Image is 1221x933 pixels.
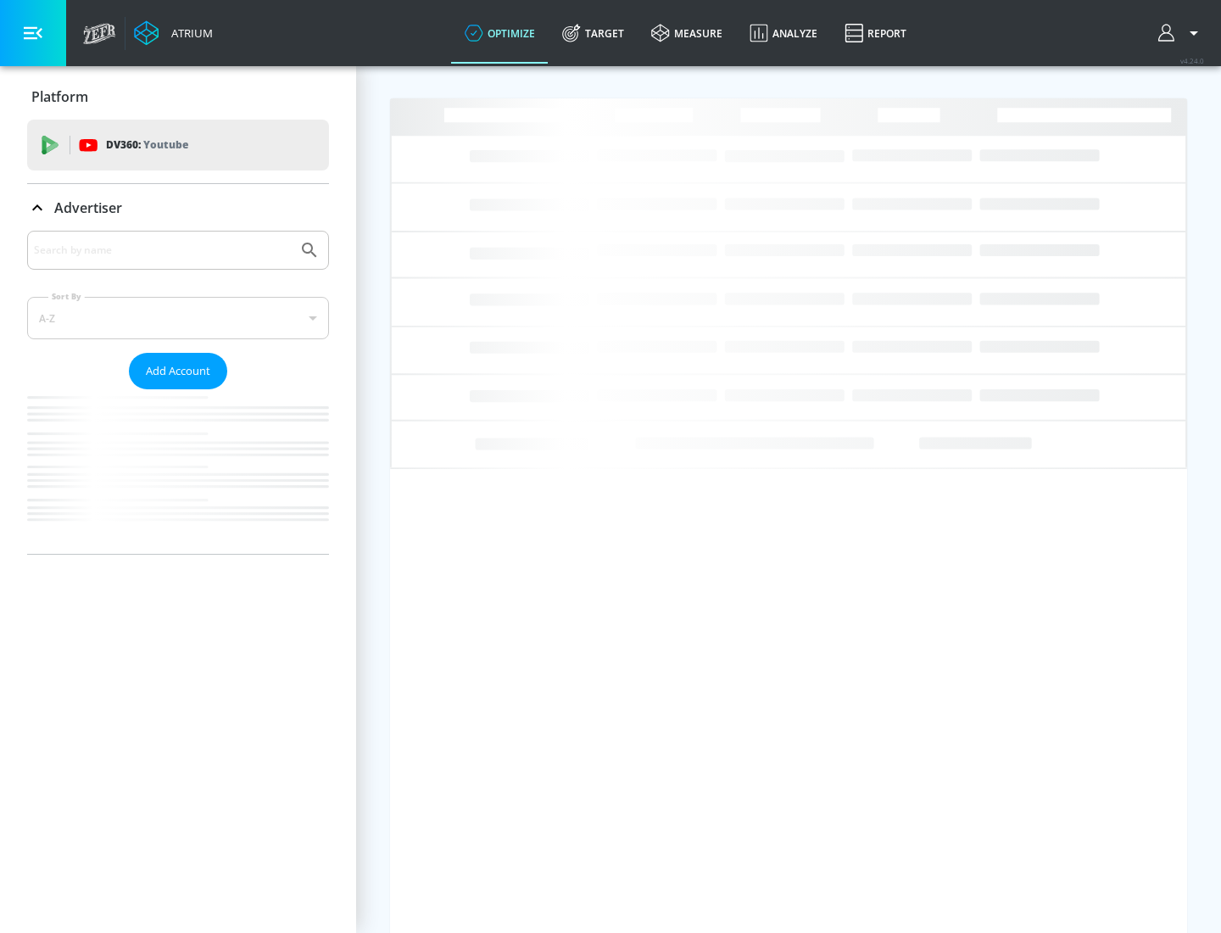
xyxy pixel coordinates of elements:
button: Add Account [129,353,227,389]
p: Advertiser [54,198,122,217]
div: DV360: Youtube [27,120,329,170]
p: Platform [31,87,88,106]
a: Atrium [134,20,213,46]
nav: list of Advertiser [27,389,329,554]
p: DV360: [106,136,188,154]
div: Advertiser [27,184,329,232]
label: Sort By [48,291,85,302]
a: optimize [451,3,549,64]
p: Youtube [143,136,188,154]
div: Platform [27,73,329,120]
a: Report [831,3,920,64]
a: Target [549,3,638,64]
a: Analyze [736,3,831,64]
div: A-Z [27,297,329,339]
div: Atrium [164,25,213,41]
span: v 4.24.0 [1180,56,1204,65]
span: Add Account [146,361,210,381]
input: Search by name [34,239,291,261]
a: measure [638,3,736,64]
div: Advertiser [27,231,329,554]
